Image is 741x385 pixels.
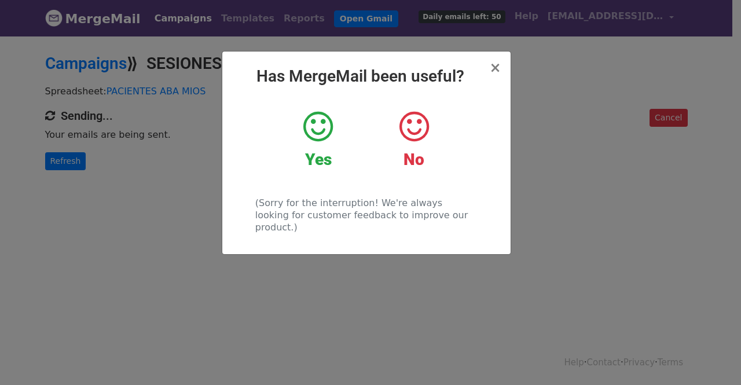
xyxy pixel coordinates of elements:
button: Close [489,61,501,75]
span: × [489,60,501,76]
a: Yes [279,109,357,170]
a: No [375,109,453,170]
strong: Yes [305,150,332,169]
p: (Sorry for the interruption! We're always looking for customer feedback to improve our product.) [255,197,477,233]
strong: No [403,150,424,169]
h2: Has MergeMail been useful? [232,67,501,86]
